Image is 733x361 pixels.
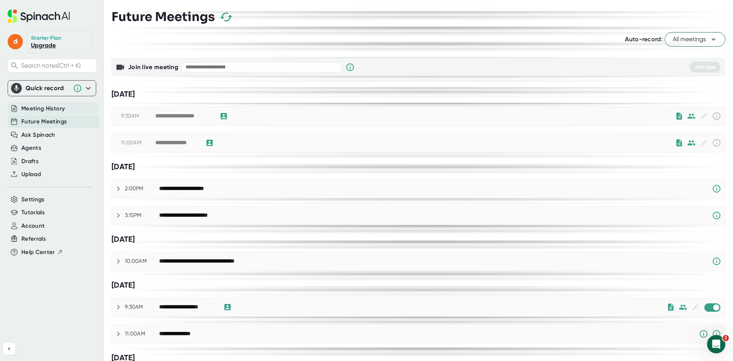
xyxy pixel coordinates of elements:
span: Search notes (Ctrl + K) [21,62,95,69]
span: All meetings [673,35,717,44]
span: Auto-record: [625,36,663,43]
svg: Spinach requires a video conference link. [712,329,721,338]
button: Ask Spinach [21,131,55,139]
svg: Spinach requires a video conference link. [712,257,721,266]
button: Referrals [21,235,46,243]
button: Join now [689,62,720,73]
span: Join now [694,64,716,70]
button: Help Center [21,248,63,257]
button: Drafts [21,157,39,166]
div: Quick record [26,84,69,92]
button: Future Meetings [21,117,67,126]
div: 9:30AM [125,304,159,311]
div: 10:00AM [125,258,159,265]
button: All meetings [665,32,725,47]
button: Collapse sidebar [3,343,15,355]
svg: Spinach requires a video conference link. [712,184,721,193]
span: d [8,34,23,49]
div: [DATE] [111,89,725,99]
button: Agents [21,144,41,152]
button: Tutorials [21,208,45,217]
div: [DATE] [111,162,725,172]
b: Join live meeting [128,63,178,71]
div: 11:00AM [121,139,155,146]
svg: Someone has manually disabled Spinach from this meeting. [699,329,708,338]
svg: This event has already passed [712,112,721,121]
svg: Spinach requires a video conference link. [712,211,721,220]
button: Meeting History [21,104,65,113]
h3: Future Meetings [111,10,215,24]
div: 9:30AM [121,113,155,120]
button: Upload [21,170,41,179]
div: 11:00AM [125,330,159,337]
svg: This event has already passed [712,138,721,147]
span: 2 [723,335,729,341]
div: Starter Plan [31,35,61,42]
iframe: Intercom live chat [707,335,725,353]
button: Account [21,222,45,230]
button: Settings [21,195,45,204]
div: 2:00PM [125,185,159,192]
div: 3:15PM [125,212,159,219]
div: [DATE] [111,280,725,290]
a: Upgrade [31,42,56,49]
span: Help Center [21,248,55,257]
div: [DATE] [111,235,725,244]
div: Quick record [11,81,93,96]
